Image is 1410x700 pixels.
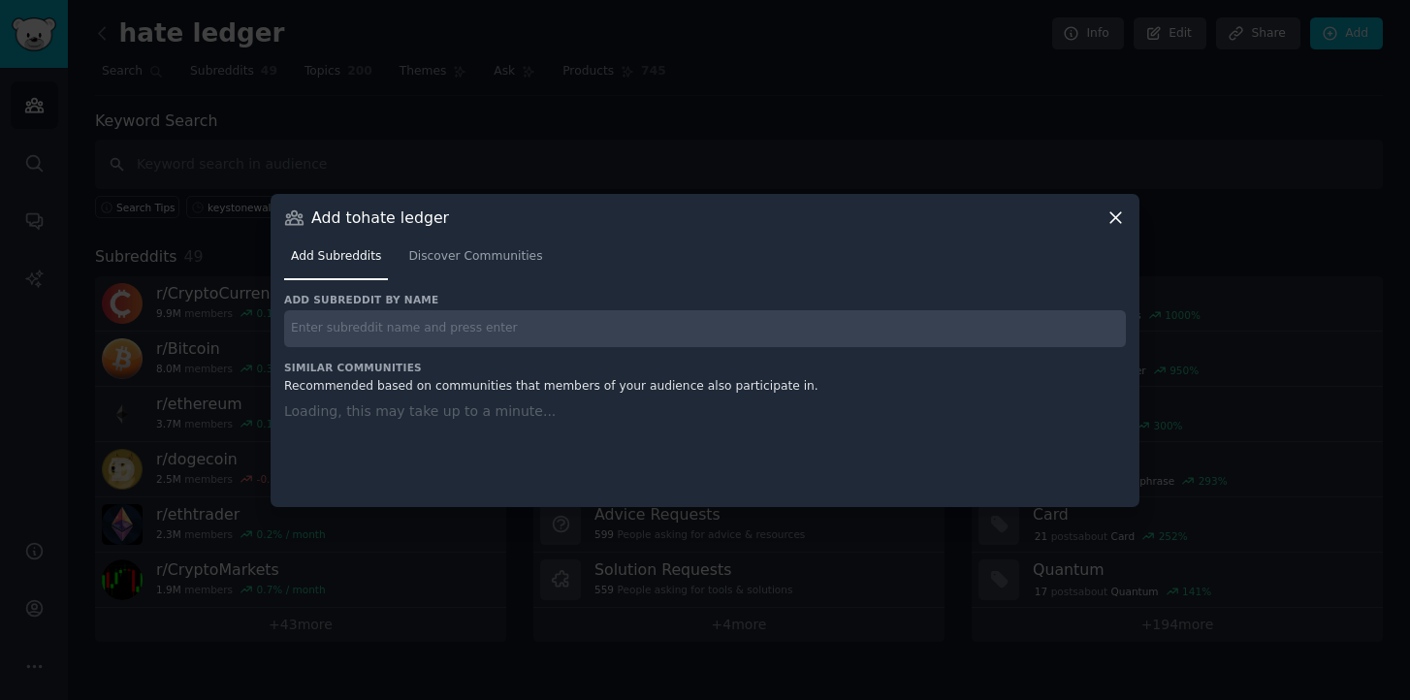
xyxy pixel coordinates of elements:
[408,248,542,266] span: Discover Communities
[284,293,1126,306] h3: Add subreddit by name
[284,241,388,281] a: Add Subreddits
[284,401,1126,483] div: Loading, this may take up to a minute...
[284,378,1126,396] div: Recommended based on communities that members of your audience also participate in.
[401,241,549,281] a: Discover Communities
[284,310,1126,348] input: Enter subreddit name and press enter
[291,248,381,266] span: Add Subreddits
[311,207,449,228] h3: Add to hate ledger
[284,361,1126,374] h3: Similar Communities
